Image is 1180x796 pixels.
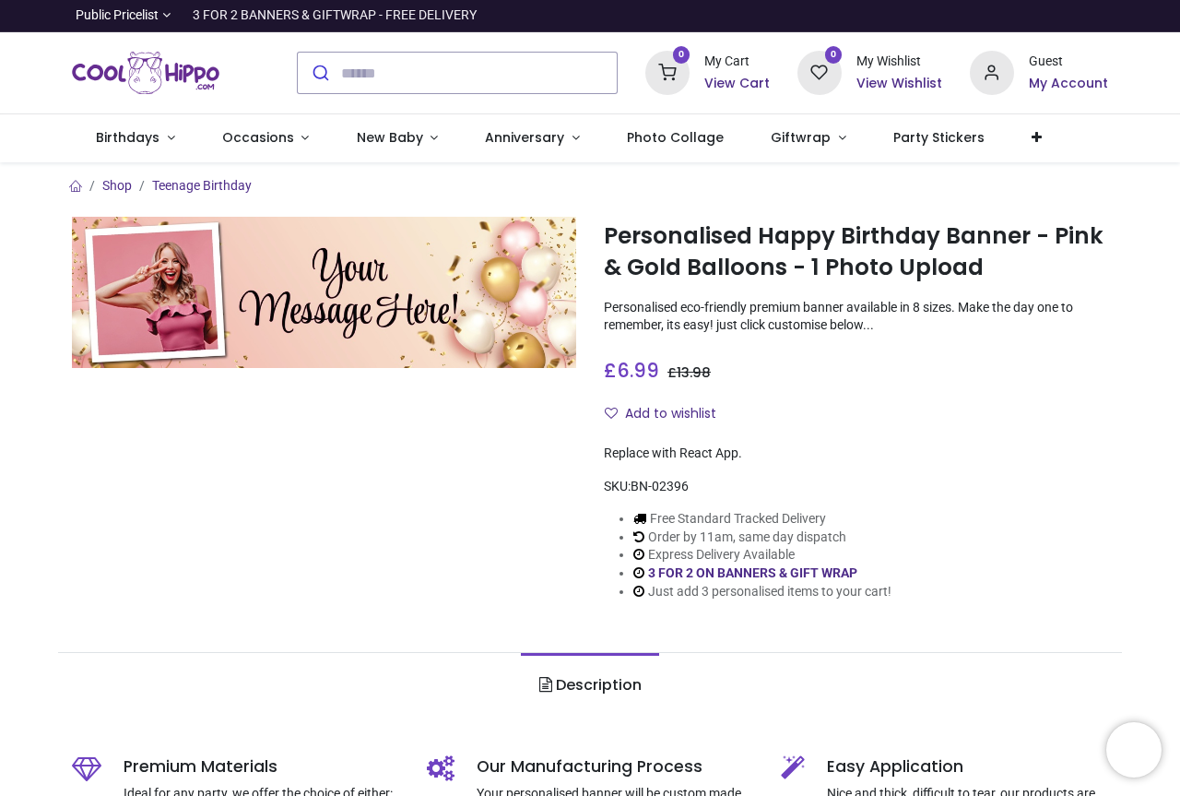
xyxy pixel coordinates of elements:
[605,407,618,420] i: Add to wishlist
[748,114,870,162] a: Giftwrap
[648,565,857,580] a: 3 FOR 2 ON BANNERS & GIFT WRAP
[633,546,891,564] li: Express Delivery Available
[462,114,604,162] a: Anniversary
[72,47,219,99] img: Cool Hippo
[485,128,564,147] span: Anniversary
[633,510,891,529] li: Free Standard Tracked Delivery
[667,363,711,382] span: £
[633,583,891,601] li: Just add 3 personalised items to your cart!
[96,128,159,147] span: Birthdays
[631,479,689,493] span: BN-02396
[222,128,294,147] span: Occasions
[893,128,985,147] span: Party Stickers
[677,363,711,382] span: 13.98
[604,299,1108,335] p: Personalised eco-friendly premium banner available in 8 sizes. Make the day one to remember, its ...
[856,53,942,71] div: My Wishlist
[521,653,658,718] a: Description
[825,46,843,64] sup: 0
[72,114,198,162] a: Birthdays
[856,75,942,93] a: View Wishlist
[152,178,252,193] a: Teenage Birthday
[357,128,423,147] span: New Baby
[704,53,770,71] div: My Cart
[1029,53,1108,71] div: Guest
[198,114,333,162] a: Occasions
[477,755,753,778] h5: Our Manufacturing Process
[604,357,659,384] span: £
[102,178,132,193] a: Shop
[333,114,462,162] a: New Baby
[673,46,690,64] sup: 0
[771,128,831,147] span: Giftwrap
[604,445,1108,463] div: Replace with React App.
[827,755,1107,778] h5: Easy Application
[645,65,690,79] a: 0
[1106,722,1162,778] iframe: Brevo live chat
[193,6,477,25] div: 3 FOR 2 BANNERS & GIFTWRAP - FREE DELIVERY
[72,47,219,99] a: Logo of Cool Hippo
[72,6,171,25] a: Public Pricelist
[704,75,770,93] a: View Cart
[633,529,891,547] li: Order by 11am, same day dispatch
[604,398,732,430] button: Add to wishlistAdd to wishlist
[604,220,1108,284] h1: Personalised Happy Birthday Banner - Pink & Gold Balloons - 1 Photo Upload
[721,6,1108,25] iframe: Customer reviews powered by Trustpilot
[617,357,659,384] span: 6.99
[72,217,576,368] img: Personalised Happy Birthday Banner - Pink & Gold Balloons - 1 Photo Upload
[604,478,1108,496] div: SKU:
[124,755,398,778] h5: Premium Materials
[76,6,159,25] span: Public Pricelist
[298,53,341,93] button: Submit
[1029,75,1108,93] a: My Account
[797,65,842,79] a: 0
[627,128,724,147] span: Photo Collage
